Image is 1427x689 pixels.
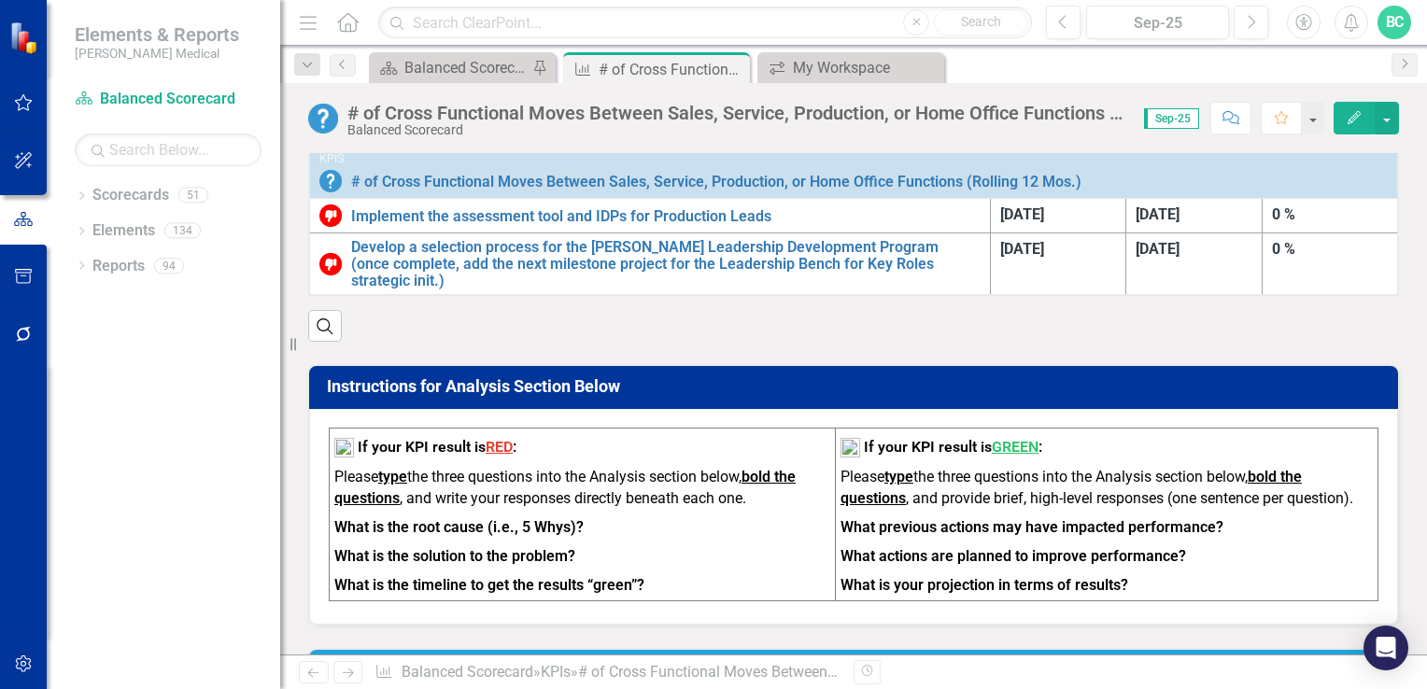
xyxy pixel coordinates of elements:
a: Develop a selection process for the [PERSON_NAME] Leadership Development Program (once complete, ... [351,239,981,288]
small: [PERSON_NAME] Medical [75,46,239,61]
strong: What is the root cause (i.e., 5 Whys)? [334,518,584,536]
strong: What is the timeline to get the results “green”? [334,576,644,594]
strong: bold the questions [334,468,796,507]
div: 51 [178,188,208,204]
a: Balanced Scorecard [402,663,533,681]
strong: What previous actions may have impacted performance? [841,518,1223,536]
button: Sep-25 [1086,6,1229,39]
td: Double-Click to Edit [1262,233,1398,295]
td: Double-Click to Edit [1126,199,1263,233]
div: 134 [164,223,201,239]
span: [DATE] [1136,205,1180,223]
td: To enrich screen reader interactions, please activate Accessibility in Grammarly extension settings [330,429,836,601]
strong: If your KPI result is : [864,438,1042,456]
input: Search ClearPoint... [378,7,1032,39]
a: Scorecards [92,185,169,206]
div: » » [374,662,840,683]
img: No Information [319,170,342,192]
span: GREEN [992,438,1038,456]
span: [DATE] [1136,240,1180,258]
a: Reports [92,256,145,277]
a: # of Cross Functional Moves Between Sales, Service, Production, or Home Office Functions (Rolling... [351,174,1388,190]
button: Search [934,9,1027,35]
div: 0 % [1272,239,1388,260]
div: KPIs [319,152,1388,165]
div: Open Intercom Messenger [1363,626,1408,670]
a: Balanced Scorecard Welcome Page [374,56,528,79]
td: Double-Click to Edit [990,199,1126,233]
div: My Workspace [793,56,940,79]
a: Elements [92,220,155,242]
button: BC [1378,6,1411,39]
span: Search [961,14,1001,29]
strong: bold the questions [841,468,1302,507]
strong: What actions are planned to improve performance? [841,547,1186,565]
div: Balanced Scorecard Welcome Page [404,56,528,79]
span: [DATE] [1000,240,1044,258]
div: # of Cross Functional Moves Between Sales, Service, Production, or Home Office Functions (Rolling... [599,58,745,81]
span: Elements & Reports [75,23,239,46]
strong: type [884,468,913,485]
td: Double-Click to Edit Right Click for Context Menu [309,233,990,295]
div: Sep-25 [1093,12,1222,35]
strong: If your KPI result is : [358,438,516,456]
img: ClearPoint Strategy [8,20,43,54]
span: RED [486,438,513,456]
div: Balanced Scorecard [347,123,1125,137]
img: Below Target [319,204,342,227]
div: # of Cross Functional Moves Between Sales, Service, Production, or Home Office Functions (Rolling... [347,103,1125,123]
td: Double-Click to Edit Right Click for Context Menu [309,147,1398,199]
td: Double-Click to Edit Right Click for Context Menu [309,199,990,233]
p: Please the three questions into the Analysis section below, , and provide brief, high-level respo... [841,467,1373,513]
strong: type [378,468,407,485]
img: No Information [308,104,338,134]
a: Implement the assessment tool and IDPs for Production Leads [351,208,981,225]
a: KPIs [541,663,571,681]
strong: What is the solution to the problem? [334,547,575,565]
img: mceclip1%20v16.png [841,438,860,457]
strong: What is your projection in terms of results? [841,576,1128,594]
span: Sep-25 [1144,108,1199,129]
a: Balanced Scorecard [75,89,261,110]
input: Search Below... [75,134,261,166]
img: mceclip2%20v12.png [334,438,354,457]
img: Below Target [319,253,342,275]
td: Double-Click to Edit [1262,199,1398,233]
td: Double-Click to Edit [990,233,1126,295]
span: [DATE] [1000,205,1044,223]
div: 0 % [1272,204,1388,226]
p: Please the three questions into the Analysis section below, , and write your responses directly b... [334,467,830,513]
div: 94 [154,258,184,274]
a: My Workspace [762,56,940,79]
td: Double-Click to Edit [1126,233,1263,295]
td: To enrich screen reader interactions, please activate Accessibility in Grammarly extension settings [835,429,1378,601]
h3: Instructions for Analysis Section Below [327,377,1387,396]
div: # of Cross Functional Moves Between Sales, Service, Production, or Home Office Functions (Rolling... [578,663,1291,681]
